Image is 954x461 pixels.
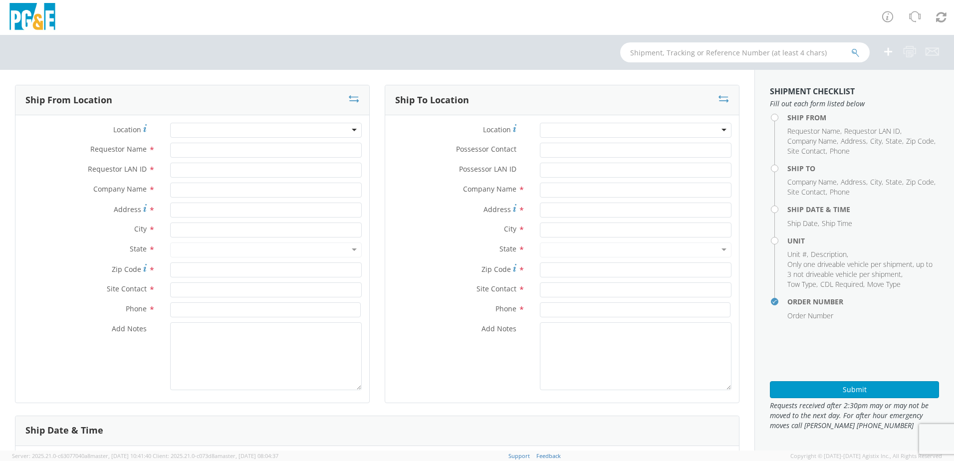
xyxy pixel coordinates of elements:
li: , [886,177,904,187]
h4: Ship Date & Time [787,206,939,213]
span: Company Name [463,184,516,194]
span: Move Type [867,279,901,289]
h3: Ship Date & Time [25,426,103,436]
span: Company Name [93,184,147,194]
span: City [134,224,147,233]
span: CDL Required [820,279,863,289]
span: Requestor LAN ID [88,164,147,174]
span: master, [DATE] 10:41:40 [90,452,151,460]
span: Address [841,136,866,146]
h4: Order Number [787,298,939,305]
img: pge-logo-06675f144f4cfa6a6814.png [7,3,57,32]
li: , [787,177,838,187]
span: Copyright © [DATE]-[DATE] Agistix Inc., All Rights Reserved [790,452,942,460]
li: , [787,219,819,229]
span: Phone [126,304,147,313]
li: , [870,177,883,187]
span: Zip Code [906,136,934,146]
li: , [787,249,808,259]
span: State [886,136,902,146]
h3: Ship From Location [25,95,112,105]
input: Shipment, Tracking or Reference Number (at least 4 chars) [620,42,870,62]
span: Address [841,177,866,187]
span: Phone [495,304,516,313]
span: Company Name [787,136,837,146]
span: Zip Code [112,264,141,274]
span: Zip Code [481,264,511,274]
span: Order Number [787,311,833,320]
li: , [787,146,827,156]
span: Tow Type [787,279,816,289]
span: Add Notes [481,324,516,333]
span: State [886,177,902,187]
span: Ship Time [822,219,852,228]
span: Phone [830,187,850,197]
li: , [841,136,868,146]
span: Server: 2025.21.0-c63077040a8 [12,452,151,460]
li: , [906,177,936,187]
span: Possessor LAN ID [459,164,516,174]
a: Feedback [536,452,561,460]
span: City [870,136,882,146]
h4: Ship To [787,165,939,172]
span: Location [113,125,141,134]
span: City [870,177,882,187]
li: , [787,259,937,279]
span: Requestor Name [787,126,840,136]
li: , [787,126,842,136]
strong: Shipment Checklist [770,86,855,97]
span: Only one driveable vehicle per shipment, up to 3 not driveable vehicle per shipment [787,259,933,279]
span: Possessor Contact [456,144,516,154]
span: Location [483,125,511,134]
span: Site Contact [787,187,826,197]
button: Submit [770,381,939,398]
span: Fill out each form listed below [770,99,939,109]
li: , [906,136,936,146]
span: Client: 2025.21.0-c073d8a [153,452,278,460]
span: Description [811,249,847,259]
li: , [811,249,848,259]
a: Support [508,452,530,460]
h3: Ship To Location [395,95,469,105]
span: Site Contact [107,284,147,293]
li: , [820,279,865,289]
span: Ship Date [787,219,818,228]
span: Zip Code [906,177,934,187]
span: Phone [830,146,850,156]
li: , [886,136,904,146]
span: Address [114,205,141,214]
li: , [870,136,883,146]
li: , [844,126,902,136]
li: , [787,279,818,289]
span: Requestor Name [90,144,147,154]
span: Add Notes [112,324,147,333]
li: , [787,187,827,197]
span: Requestor LAN ID [844,126,900,136]
span: master, [DATE] 08:04:37 [218,452,278,460]
span: Site Contact [787,146,826,156]
span: Company Name [787,177,837,187]
span: State [130,244,147,253]
span: State [499,244,516,253]
li: , [841,177,868,187]
span: City [504,224,516,233]
span: Site Contact [477,284,516,293]
h4: Ship From [787,114,939,121]
span: Unit # [787,249,807,259]
h4: Unit [787,237,939,244]
span: Requests received after 2:30pm may or may not be moved to the next day. For after hour emergency ... [770,401,939,431]
span: Address [483,205,511,214]
li: , [787,136,838,146]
